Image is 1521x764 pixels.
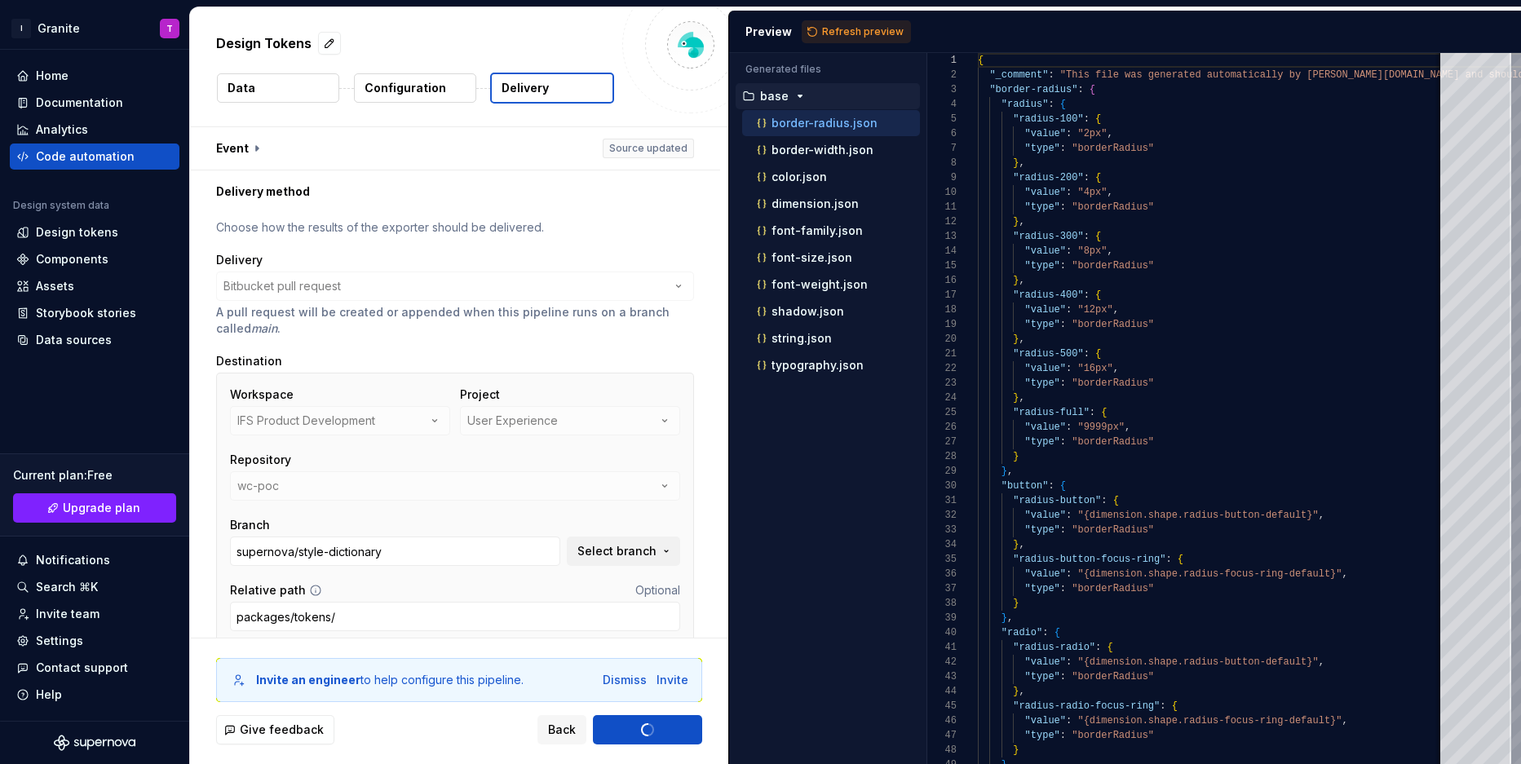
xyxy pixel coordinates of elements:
[216,353,282,369] label: Destination
[1013,539,1019,550] span: }
[989,84,1077,95] span: "border-radius"
[635,583,680,597] span: Optional
[1013,157,1019,169] span: }
[1024,568,1065,580] span: "value"
[216,33,312,53] p: Design Tokens
[3,11,186,46] button: IGraniteT
[742,276,920,294] button: font-weight.json
[1013,642,1095,653] span: "radius-radio"
[772,359,864,372] p: typography.json
[1318,510,1324,521] span: ,
[548,722,576,738] span: Back
[1024,304,1065,316] span: "value"
[927,126,957,141] div: 6
[1048,480,1054,492] span: :
[1077,568,1342,580] span: "{dimension.shape.radius-focus-ring-default}"
[251,321,277,335] i: main
[1060,436,1066,448] span: :
[772,332,832,345] p: string.json
[742,195,920,213] button: dimension.json
[36,332,112,348] div: Data sources
[1066,422,1072,433] span: :
[927,493,957,508] div: 31
[54,735,135,751] a: Supernova Logo
[1066,715,1072,726] span: :
[772,251,852,264] p: font-size.json
[1024,187,1065,198] span: "value"
[1024,730,1059,741] span: "type"
[36,606,99,622] div: Invite team
[1072,143,1154,154] span: "borderRadius"
[1095,231,1101,242] span: {
[927,464,957,479] div: 29
[10,628,179,654] a: Settings
[927,537,957,552] div: 34
[1024,510,1065,521] span: "value"
[1066,363,1072,374] span: :
[927,669,957,684] div: 43
[10,144,179,170] a: Code automation
[1013,554,1165,565] span: "radius-button-focus-ring"
[772,170,827,183] p: color.json
[1048,99,1054,110] span: :
[927,258,957,273] div: 15
[1066,510,1072,521] span: :
[1072,436,1154,448] span: "borderRadius"
[1083,113,1089,125] span: :
[1077,84,1083,95] span: :
[1013,495,1101,506] span: "radius-button"
[36,660,128,676] div: Contact support
[927,185,957,200] div: 10
[603,672,647,688] button: Dismiss
[10,682,179,708] button: Help
[63,500,140,516] span: Upgrade plan
[927,82,957,97] div: 3
[657,672,688,688] button: Invite
[10,601,179,627] a: Invite team
[742,141,920,159] button: border-width.json
[1001,627,1042,638] span: "radio"
[1013,333,1019,345] span: }
[1066,656,1072,668] span: :
[1112,363,1118,374] span: ,
[927,713,957,728] div: 46
[927,97,957,112] div: 4
[1107,245,1112,257] span: ,
[1007,612,1013,624] span: ,
[1013,172,1083,183] span: "radius-200"
[1019,392,1024,404] span: ,
[1072,378,1154,389] span: "borderRadius"
[1060,99,1066,110] span: {
[1083,172,1089,183] span: :
[36,633,83,649] div: Settings
[230,582,306,598] label: Relative path
[36,687,62,703] div: Help
[1077,715,1342,726] span: "{dimension.shape.radius-focus-ring-default}"
[13,493,176,523] a: Upgrade plan
[927,479,957,493] div: 30
[1112,495,1118,506] span: {
[1101,495,1107,506] span: :
[1060,730,1066,741] span: :
[927,728,957,743] div: 47
[1024,319,1059,330] span: "type"
[36,552,110,568] div: Notifications
[10,219,179,245] a: Design tokens
[1072,583,1154,594] span: "borderRadius"
[1066,304,1072,316] span: :
[742,356,920,374] button: typography.json
[978,55,984,66] span: {
[10,63,179,89] a: Home
[256,673,360,687] b: Invite an engineer
[822,25,904,38] span: Refresh preview
[1060,201,1066,213] span: :
[240,722,324,738] span: Give feedback
[1001,466,1007,477] span: }
[36,305,136,321] div: Storybook stories
[927,141,957,156] div: 7
[1077,304,1112,316] span: "12px"
[1013,598,1019,609] span: }
[354,73,476,103] button: Configuration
